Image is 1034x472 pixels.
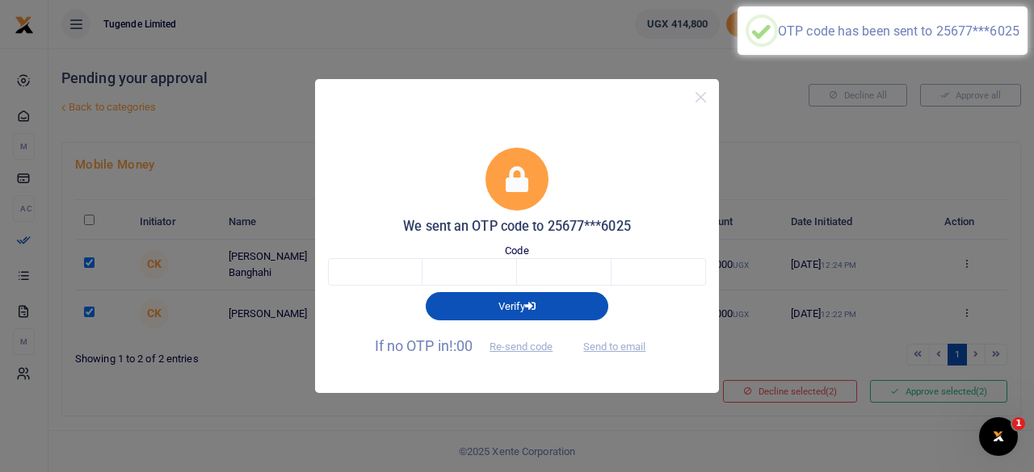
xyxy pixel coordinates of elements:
[426,292,608,320] button: Verify
[689,86,712,109] button: Close
[1012,417,1025,430] span: 1
[778,23,1019,39] div: OTP code has been sent to 25677***6025
[449,337,473,354] span: !:00
[979,417,1018,456] iframe: Intercom live chat
[328,219,706,235] h5: We sent an OTP code to 25677***6025
[375,337,567,354] span: If no OTP in
[505,243,528,259] label: Code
